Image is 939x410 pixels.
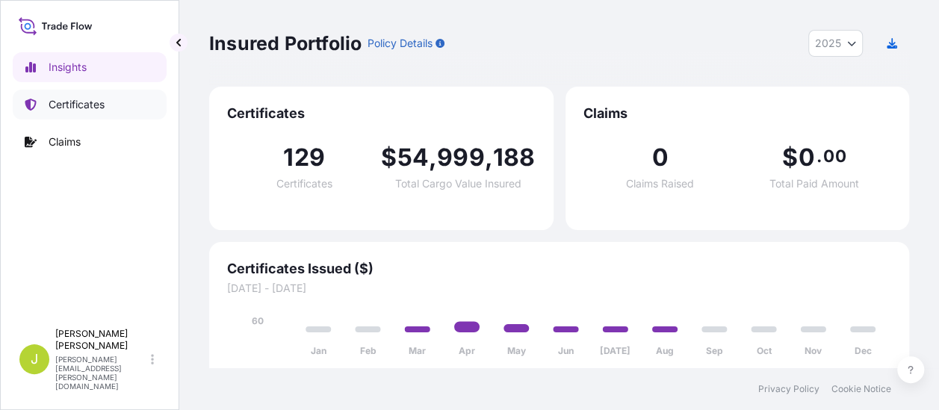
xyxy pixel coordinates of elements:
span: Claims [583,105,892,122]
span: Certificates [227,105,536,122]
p: Policy Details [368,36,433,51]
span: 999 [437,146,485,170]
a: Cookie Notice [831,383,891,395]
span: 2025 [815,36,841,51]
span: 0 [652,146,669,170]
span: 129 [283,146,325,170]
span: . [816,150,822,162]
a: Privacy Policy [758,383,819,395]
p: Insights [49,60,87,75]
span: $ [381,146,397,170]
tspan: Jun [558,345,574,356]
span: , [485,146,493,170]
tspan: Apr [459,345,475,356]
p: [PERSON_NAME][EMAIL_ADDRESS][PERSON_NAME][DOMAIN_NAME] [55,355,148,391]
span: 0 [798,146,814,170]
span: Claims Raised [626,178,694,189]
span: Total Paid Amount [769,178,859,189]
span: Certificates [276,178,332,189]
tspan: May [507,345,527,356]
tspan: Dec [854,345,871,356]
tspan: [DATE] [600,345,630,356]
span: 00 [823,150,846,162]
p: Claims [49,134,81,149]
tspan: Sep [706,345,723,356]
p: Insured Portfolio [209,31,362,55]
span: 188 [493,146,536,170]
span: [DATE] - [DATE] [227,281,891,296]
tspan: Mar [409,345,426,356]
tspan: Jan [311,345,326,356]
tspan: Feb [359,345,376,356]
tspan: Aug [656,345,674,356]
a: Claims [13,127,167,157]
a: Certificates [13,90,167,119]
a: Insights [13,52,167,82]
p: [PERSON_NAME] [PERSON_NAME] [55,328,148,352]
tspan: 60 [252,315,264,326]
span: J [31,352,38,367]
tspan: Nov [805,345,822,356]
span: $ [782,146,798,170]
span: 54 [397,146,428,170]
p: Certificates [49,97,105,112]
button: Year Selector [808,30,863,57]
tspan: Oct [756,345,772,356]
span: , [429,146,437,170]
span: Total Cargo Value Insured [395,178,521,189]
span: Certificates Issued ($) [227,260,891,278]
